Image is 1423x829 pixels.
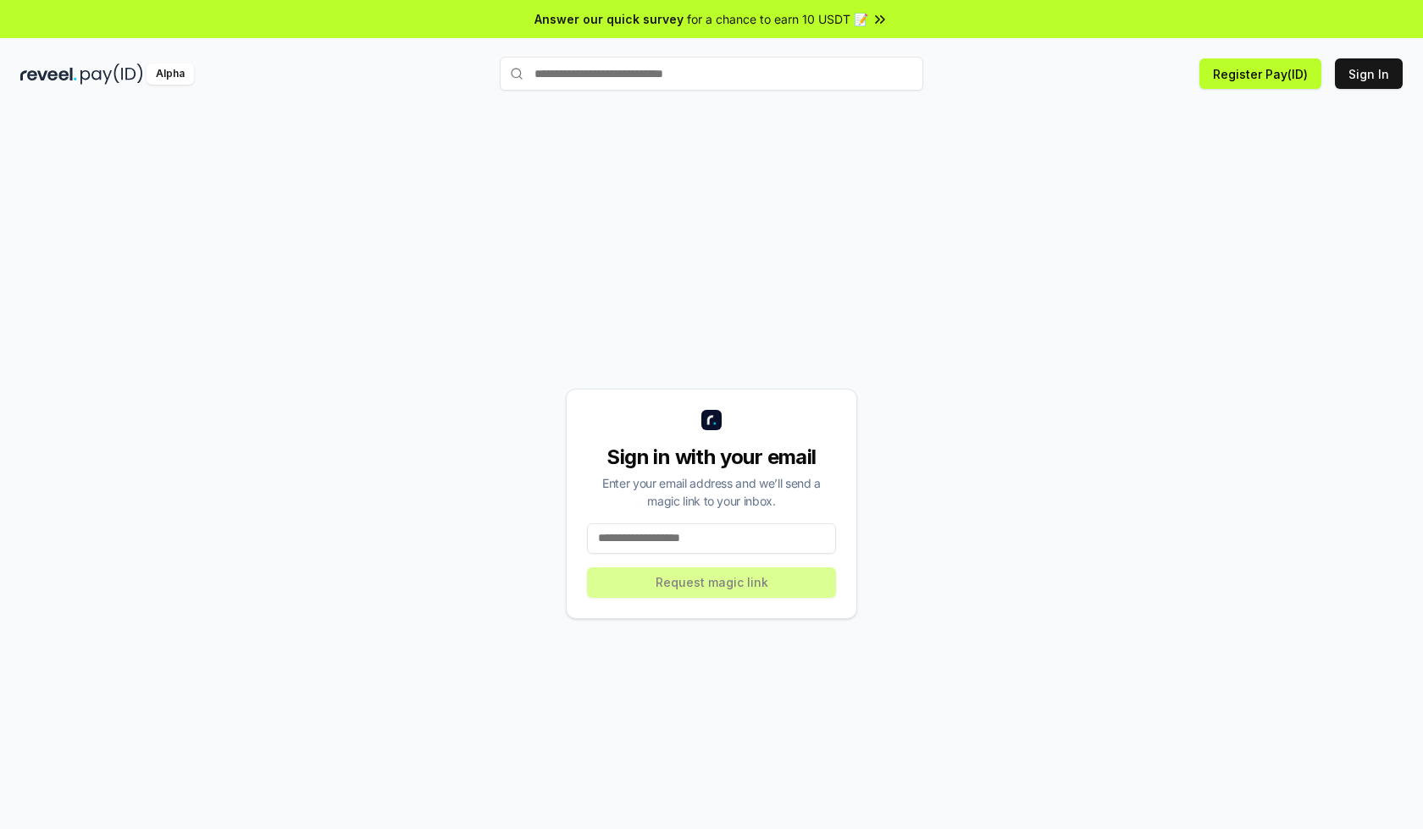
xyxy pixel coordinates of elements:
span: Answer our quick survey [534,10,684,28]
img: logo_small [701,410,722,430]
button: Register Pay(ID) [1199,58,1321,89]
div: Sign in with your email [587,444,836,471]
button: Sign In [1335,58,1403,89]
img: reveel_dark [20,64,77,85]
div: Enter your email address and we’ll send a magic link to your inbox. [587,474,836,510]
div: Alpha [147,64,194,85]
span: for a chance to earn 10 USDT 📝 [687,10,868,28]
img: pay_id [80,64,143,85]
